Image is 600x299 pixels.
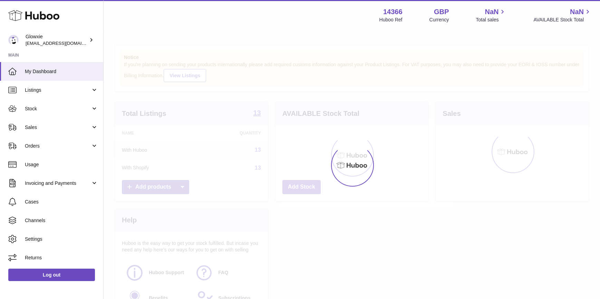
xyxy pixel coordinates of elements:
span: Stock [25,106,91,112]
span: Orders [25,143,91,149]
span: My Dashboard [25,68,98,75]
span: AVAILABLE Stock Total [533,17,592,23]
span: Returns [25,255,98,261]
span: Listings [25,87,91,93]
span: Invoicing and Payments [25,180,91,187]
span: Settings [25,236,98,242]
span: Sales [25,124,91,131]
div: Huboo Ref [379,17,403,23]
a: Log out [8,269,95,281]
span: [EMAIL_ADDRESS][DOMAIN_NAME] [26,40,101,46]
span: NaN [485,7,499,17]
span: NaN [570,7,584,17]
span: Total sales [476,17,506,23]
div: Glowxie [26,33,88,47]
div: Currency [429,17,449,23]
a: NaN Total sales [476,7,506,23]
span: Cases [25,199,98,205]
span: Channels [25,217,98,224]
img: internalAdmin-14366@internal.huboo.com [8,35,19,45]
strong: GBP [434,7,449,17]
a: NaN AVAILABLE Stock Total [533,7,592,23]
span: Usage [25,161,98,168]
strong: 14366 [383,7,403,17]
